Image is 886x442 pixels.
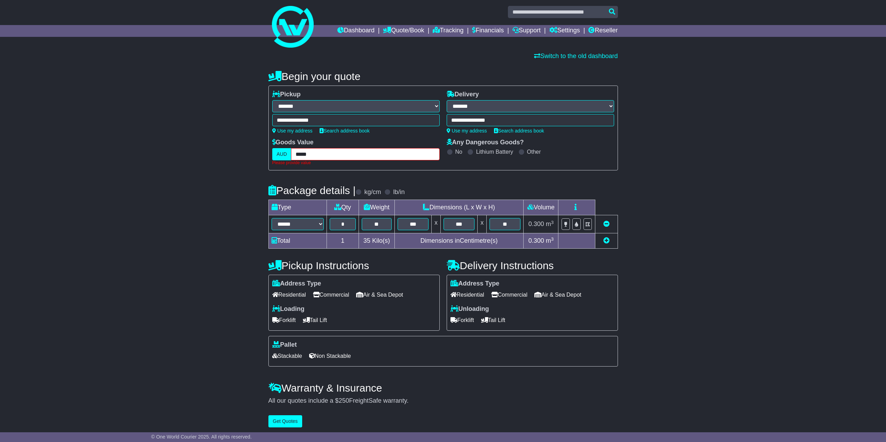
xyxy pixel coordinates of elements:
label: Goods Value [272,139,314,146]
span: Tail Lift [481,315,505,326]
span: Commercial [491,289,527,300]
label: Pallet [272,341,297,349]
span: © One World Courier 2025. All rights reserved. [151,434,252,440]
a: Financials [472,25,504,37]
a: Use my address [272,128,313,134]
label: AUD [272,148,292,160]
td: Kilo(s) [359,233,395,249]
label: Pickup [272,91,301,98]
a: Support [512,25,541,37]
td: Weight [359,200,395,215]
span: Forklift [450,315,474,326]
a: Switch to the old dashboard [534,53,618,59]
span: Residential [450,289,484,300]
td: Dimensions (L x W x H) [394,200,524,215]
span: 35 [363,237,370,244]
label: Any Dangerous Goods? [447,139,524,146]
a: Quote/Book [383,25,424,37]
span: 250 [339,397,349,404]
a: Search address book [320,128,370,134]
a: Settings [549,25,580,37]
a: Reseller [588,25,618,37]
label: No [455,148,462,155]
td: Type [268,200,327,215]
span: Forklift [272,315,296,326]
td: Qty [327,200,359,215]
a: Remove this item [603,220,610,227]
div: Please provide value [272,160,440,165]
label: Address Type [272,280,321,288]
span: 0.300 [528,237,544,244]
span: Residential [272,289,306,300]
td: Volume [524,200,558,215]
label: Delivery [447,91,479,98]
span: 0.300 [528,220,544,227]
sup: 3 [551,220,554,225]
h4: Begin your quote [268,71,618,82]
a: Tracking [433,25,463,37]
span: Air & Sea Depot [534,289,581,300]
span: Non Stackable [309,351,351,361]
a: Add new item [603,237,610,244]
td: Total [268,233,327,249]
sup: 3 [551,236,554,242]
span: m [546,237,554,244]
span: Stackable [272,351,302,361]
span: Tail Lift [303,315,327,326]
h4: Pickup Instructions [268,260,440,271]
span: Air & Sea Depot [356,289,403,300]
label: Other [527,148,541,155]
td: x [478,215,487,233]
span: Commercial [313,289,349,300]
h4: Warranty & Insurance [268,382,618,394]
span: m [546,220,554,227]
td: x [431,215,440,233]
label: Unloading [450,305,489,313]
a: Use my address [447,128,487,134]
button: Get Quotes [268,415,303,427]
a: Search address book [494,128,544,134]
label: Lithium Battery [476,148,513,155]
div: All our quotes include a $ FreightSafe warranty. [268,397,618,405]
a: Dashboard [337,25,375,37]
h4: Package details | [268,185,356,196]
label: lb/in [393,188,405,196]
label: kg/cm [364,188,381,196]
label: Loading [272,305,305,313]
td: Dimensions in Centimetre(s) [394,233,524,249]
h4: Delivery Instructions [447,260,618,271]
label: Address Type [450,280,500,288]
td: 1 [327,233,359,249]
